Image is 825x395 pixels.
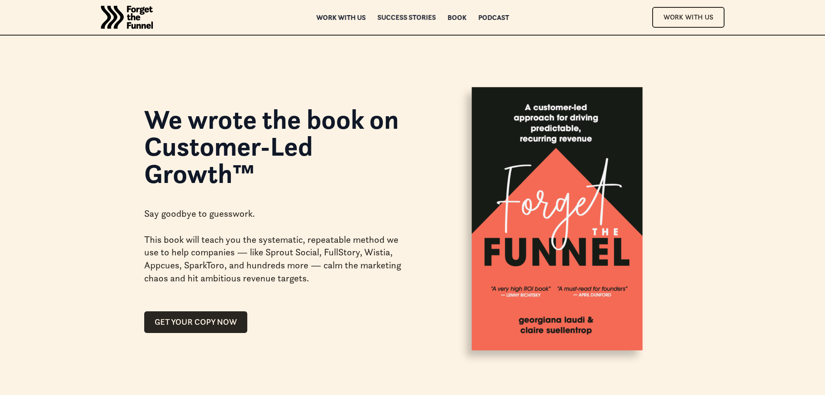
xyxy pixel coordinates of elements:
[478,14,509,20] a: Podcast
[144,106,402,187] h1: We wrote the book on Customer-Led Growth™
[144,193,402,298] div: Say goodbye to guesswork. This book will teach you the systematic, repeatable method we use to he...
[447,14,466,20] a: Book
[144,311,247,333] a: GET YOUR COPY NOW
[316,14,366,20] a: Work with us
[652,7,725,27] a: Work With Us
[377,14,436,20] a: Success Stories
[449,55,655,385] img: Forget The Funnel book cover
